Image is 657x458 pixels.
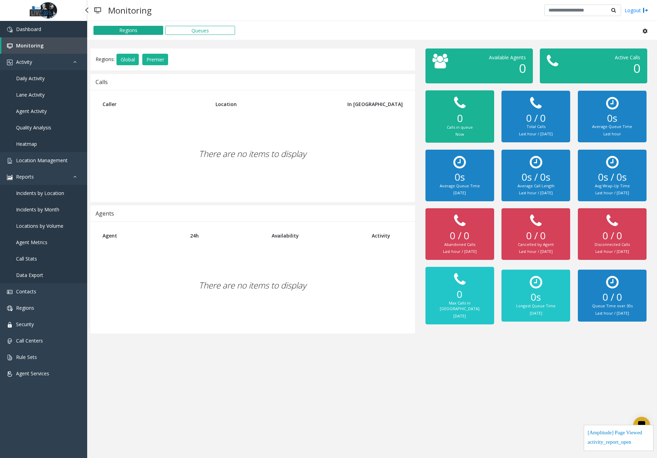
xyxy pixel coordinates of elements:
span: Data Export [16,272,43,278]
th: 24h [185,227,266,244]
img: 'icon' [7,43,13,49]
span: Locations by Volume [16,223,63,229]
div: There are no items to display [97,244,408,326]
div: Agents [96,209,114,218]
small: Last hour [603,131,621,136]
img: 'icon' [7,355,13,360]
img: 'icon' [7,27,13,32]
span: Location Management [16,157,68,164]
img: 'icon' [7,174,13,180]
small: Last hour / [DATE] [595,190,629,195]
span: Security [16,321,34,328]
th: Agent [97,227,185,244]
img: pageIcon [94,2,101,19]
h2: 0 / 0 [585,230,640,242]
span: Agent Services [16,370,49,377]
small: Last hour / [DATE] [595,310,629,316]
div: activity_report_open [588,438,650,448]
div: [Amplitude] Page Viewed [588,429,650,438]
img: 'icon' [7,322,13,328]
div: Calls in queue [432,125,487,130]
h2: 0s / 0s [585,171,640,183]
button: Regions [93,26,163,35]
div: Max Calls in [GEOGRAPHIC_DATA] [432,300,487,312]
span: Reports [16,173,34,180]
span: Available Agents [489,54,526,61]
div: There are no items to display [97,113,408,195]
h2: 0s / 0s [508,171,563,183]
div: Longest Queue Time [508,303,563,309]
button: Queues [165,26,235,35]
span: Rule Sets [16,354,37,360]
div: Average Queue Time [585,124,640,130]
th: Caller [97,96,210,113]
h2: 0 / 0 [508,112,563,124]
small: Last hour / [DATE] [519,131,553,136]
span: Incidents by Month [16,206,59,213]
img: 'icon' [7,371,13,377]
div: Cancelled by Agent [508,242,563,248]
span: Dashboard [16,26,41,32]
small: [DATE] [453,190,466,195]
img: logout [643,7,648,14]
small: Last hour / [DATE] [443,249,477,254]
span: Agent Activity [16,108,47,114]
div: Disconnected Calls [585,242,640,248]
h2: 0 [432,112,487,125]
img: 'icon' [7,289,13,295]
th: In [GEOGRAPHIC_DATA] [330,96,408,113]
div: Average Queue Time [432,183,487,189]
span: Lane Activity [16,91,45,98]
small: Now [455,132,464,137]
th: Location [210,96,331,113]
h2: 0 / 0 [432,230,487,242]
th: Activity [367,227,408,244]
h2: 0s [508,291,563,303]
h2: 0s [432,171,487,183]
span: Regions [16,305,34,311]
div: Average Call Length [508,183,563,189]
div: Avg Wrap-Up Time [585,183,640,189]
h2: 0 / 0 [508,230,563,242]
span: 0 [633,60,640,76]
span: Quality Analysis [16,124,51,131]
div: Queue Time over 30s [585,303,640,309]
h2: 0 / 0 [585,291,640,303]
span: Call Stats [16,255,37,262]
small: Last hour / [DATE] [595,249,629,254]
a: Logout [625,7,648,14]
th: Availability [266,227,367,244]
h3: Monitoring [105,2,155,19]
div: Calls [96,77,108,87]
small: [DATE] [453,313,466,318]
img: 'icon' [7,60,13,65]
span: Contacts [16,288,36,295]
span: Activity [16,59,32,65]
small: [DATE] [530,310,542,316]
img: 'icon' [7,338,13,344]
span: 0 [519,60,526,76]
span: Monitoring [16,42,44,49]
span: Call Centers [16,337,43,344]
small: Last hour / [DATE] [519,249,553,254]
span: Daily Activity [16,75,45,82]
h2: 0 [432,288,487,300]
span: Incidents by Location [16,190,64,196]
span: Regions: [96,55,115,62]
span: Active Calls [615,54,640,61]
img: 'icon' [7,306,13,311]
button: Premier [142,54,168,66]
a: Monitoring [1,37,87,54]
h2: 0s [585,112,640,124]
small: Last hour / [DATE] [519,190,553,195]
button: Global [116,54,139,66]
div: Abandoned Calls [432,242,487,248]
span: Heatmap [16,141,37,147]
span: Agent Metrics [16,239,47,246]
img: 'icon' [7,158,13,164]
div: Total Calls [508,124,563,130]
